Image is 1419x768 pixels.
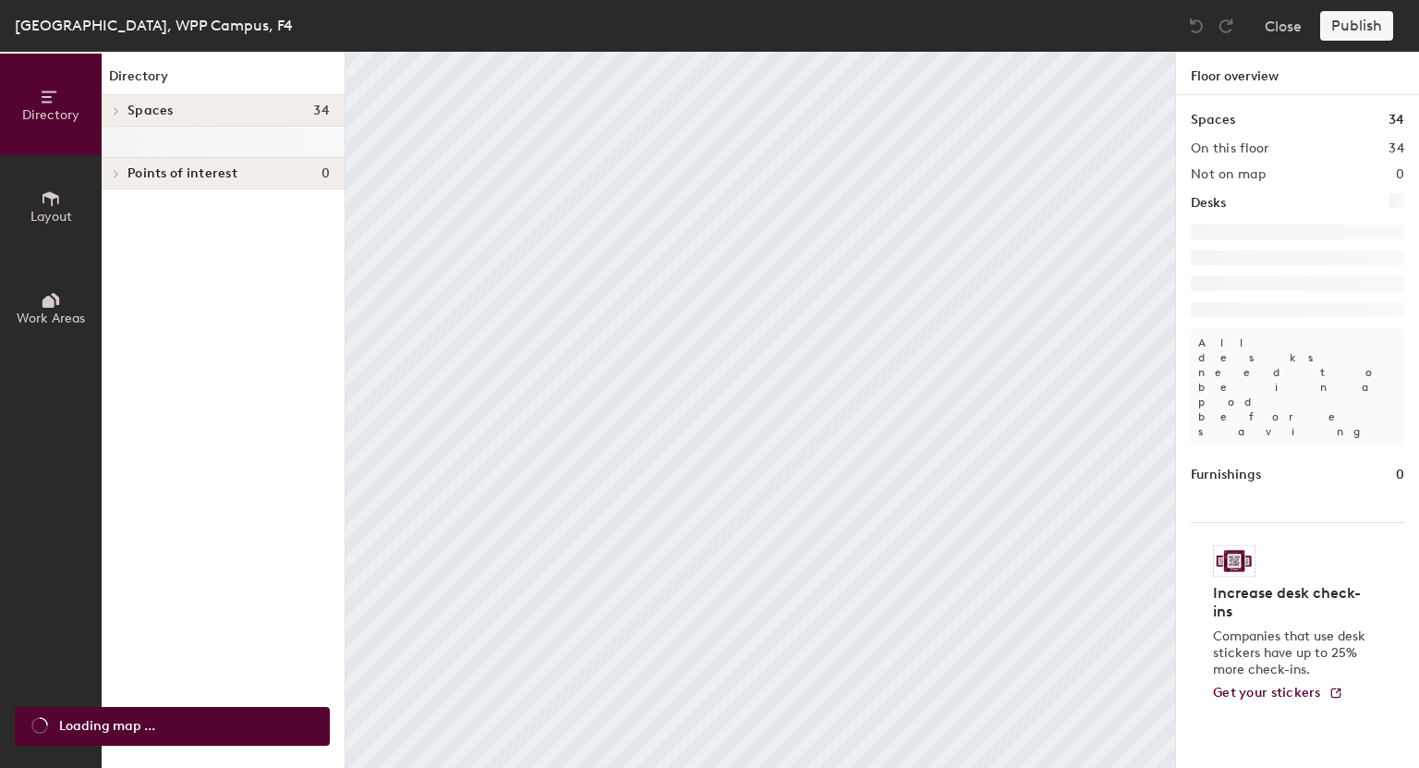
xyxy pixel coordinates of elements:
h1: Furnishings [1191,465,1261,485]
h2: 0 [1396,167,1404,182]
img: Undo [1187,17,1206,35]
h1: Directory [102,67,345,95]
h1: Spaces [1191,110,1235,130]
span: Spaces [127,104,174,118]
p: All desks need to be in a pod before saving [1191,328,1404,446]
h1: Desks [1191,193,1226,213]
span: Points of interest [127,166,237,181]
span: Work Areas [17,311,85,326]
h2: On this floor [1191,141,1269,156]
canvas: Map [346,52,1175,768]
span: 0 [321,166,330,181]
span: Loading map ... [59,716,155,737]
h1: 34 [1389,110,1404,130]
h2: 34 [1389,141,1404,156]
span: 34 [313,104,330,118]
img: Sticker logo [1213,545,1255,577]
span: Layout [30,209,72,225]
button: Close [1265,11,1302,41]
h2: Not on map [1191,167,1266,182]
div: [GEOGRAPHIC_DATA], WPP Campus, F4 [15,14,293,37]
h1: 0 [1396,465,1404,485]
p: Companies that use desk stickers have up to 25% more check-ins. [1213,628,1371,678]
h1: Floor overview [1176,52,1419,95]
a: Get your stickers [1213,686,1343,701]
img: Redo [1217,17,1235,35]
span: Directory [22,107,79,123]
h4: Increase desk check-ins [1213,584,1371,621]
span: Get your stickers [1213,685,1321,701]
